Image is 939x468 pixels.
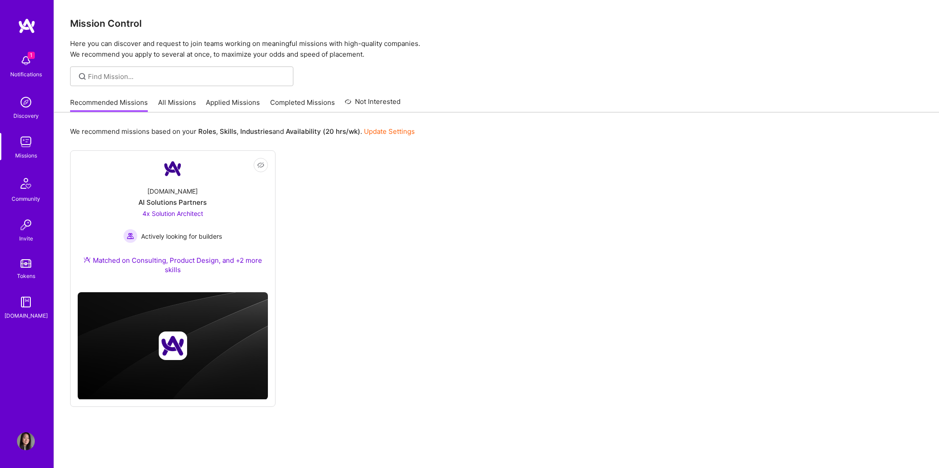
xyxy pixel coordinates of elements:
[206,98,260,112] a: Applied Missions
[198,127,216,136] b: Roles
[70,127,415,136] p: We recommend missions based on your , , and .
[78,292,268,400] img: cover
[78,158,268,285] a: Company Logo[DOMAIN_NAME]AI Solutions Partners4x Solution Architect Actively looking for builders...
[17,52,35,70] img: bell
[158,98,196,112] a: All Missions
[17,432,35,450] img: User Avatar
[240,127,272,136] b: Industries
[138,198,207,207] div: AI Solutions Partners
[18,18,36,34] img: logo
[15,151,37,160] div: Missions
[19,234,33,243] div: Invite
[4,311,48,320] div: [DOMAIN_NAME]
[162,158,184,179] img: Company Logo
[10,70,42,79] div: Notifications
[123,229,138,243] img: Actively looking for builders
[77,71,88,82] i: icon SearchGrey
[12,194,40,203] div: Community
[70,38,923,60] p: Here you can discover and request to join teams working on meaningful missions with high-quality ...
[147,186,198,196] div: [DOMAIN_NAME]
[17,293,35,311] img: guide book
[345,96,401,112] a: Not Interested
[159,331,187,360] img: Company logo
[17,93,35,111] img: discovery
[88,72,287,81] input: Find Mission...
[15,432,37,450] a: User Avatar
[142,210,203,217] span: 4x Solution Architect
[270,98,335,112] a: Completed Missions
[220,127,237,136] b: Skills
[70,18,923,29] h3: Mission Control
[15,173,37,194] img: Community
[17,271,35,281] div: Tokens
[257,162,264,169] i: icon EyeClosed
[286,127,360,136] b: Availability (20 hrs/wk)
[70,98,148,112] a: Recommended Missions
[17,216,35,234] img: Invite
[364,127,415,136] a: Update Settings
[28,52,35,59] span: 1
[78,256,268,274] div: Matched on Consulting, Product Design, and +2 more skills
[17,133,35,151] img: teamwork
[141,232,222,241] span: Actively looking for builders
[21,259,31,268] img: tokens
[83,256,91,263] img: Ateam Purple Icon
[13,111,39,120] div: Discovery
